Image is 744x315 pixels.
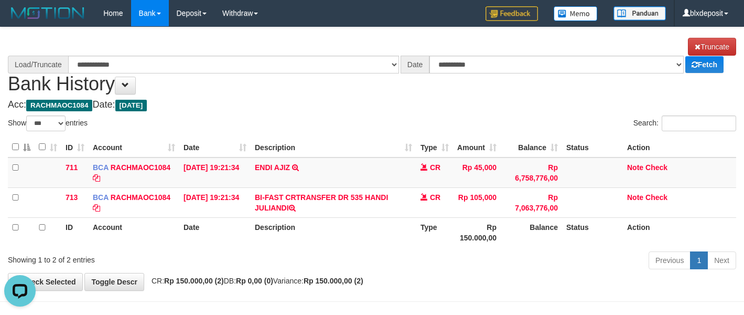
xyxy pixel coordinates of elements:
[8,250,302,265] div: Showing 1 to 2 of 2 entries
[179,217,251,247] th: Date
[486,6,538,21] img: Feedback.jpg
[93,163,109,172] span: BCA
[688,38,736,56] a: Truncate
[304,277,363,285] strong: Rp 150.000,00 (2)
[562,137,623,157] th: Status
[251,187,416,217] td: BI-FAST CRTRANSFER DR 535 HANDI JULIANDI
[501,217,562,247] th: Balance
[26,115,66,131] select: Showentries
[61,137,89,157] th: ID: activate to sort column ascending
[84,273,144,291] a: Toggle Descr
[35,137,61,157] th: : activate to sort column ascending
[707,251,736,269] a: Next
[179,137,251,157] th: Date: activate to sort column ascending
[453,187,501,217] td: Rp 105,000
[251,217,416,247] th: Description
[633,115,736,131] label: Search:
[501,157,562,188] td: Rp 6,758,776,00
[8,38,736,94] h1: Bank History
[251,137,416,157] th: Description: activate to sort column ascending
[89,217,179,247] th: Account
[111,163,170,172] a: RACHMAOC1084
[416,137,453,157] th: Type: activate to sort column ascending
[416,217,453,247] th: Type
[93,193,109,202] span: BCA
[662,115,736,131] input: Search:
[562,217,623,247] th: Status
[501,187,562,217] td: Rp 7,063,776,00
[645,163,667,172] a: Check
[93,174,100,182] a: Copy RACHMAOC1084 to clipboard
[685,56,724,73] a: Fetch
[236,277,273,285] strong: Rp 0,00 (0)
[453,157,501,188] td: Rp 45,000
[111,193,170,202] a: RACHMAOC1084
[4,4,36,36] button: Open LiveChat chat widget
[623,137,736,157] th: Action
[8,273,83,291] a: Check Selected
[115,100,147,111] span: [DATE]
[430,193,440,202] span: CR
[93,204,100,212] a: Copy RACHMAOC1084 to clipboard
[8,56,68,73] div: Load/Truncate
[8,100,736,110] h4: Acc: Date:
[430,163,440,172] span: CR
[8,137,35,157] th: : activate to sort column descending
[554,6,598,21] img: Button%20Memo.svg
[613,6,666,20] img: panduan.png
[61,217,89,247] th: ID
[645,193,667,202] a: Check
[623,217,736,247] th: Action
[255,163,290,172] a: ENDI AJIZ
[8,5,88,21] img: MOTION_logo.png
[66,193,78,202] span: 713
[627,193,643,202] a: Note
[649,251,691,269] a: Previous
[627,163,643,172] a: Note
[179,187,251,217] td: [DATE] 19:21:34
[453,217,501,247] th: Rp 150.000,00
[26,100,92,111] span: RACHMAOC1084
[453,137,501,157] th: Amount: activate to sort column ascending
[501,137,562,157] th: Balance: activate to sort column ascending
[164,277,224,285] strong: Rp 150.000,00 (2)
[8,115,88,131] label: Show entries
[401,56,430,73] div: Date
[146,277,363,285] span: CR: DB: Variance:
[179,157,251,188] td: [DATE] 19:21:34
[690,251,708,269] a: 1
[89,137,179,157] th: Account: activate to sort column ascending
[66,163,78,172] span: 711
